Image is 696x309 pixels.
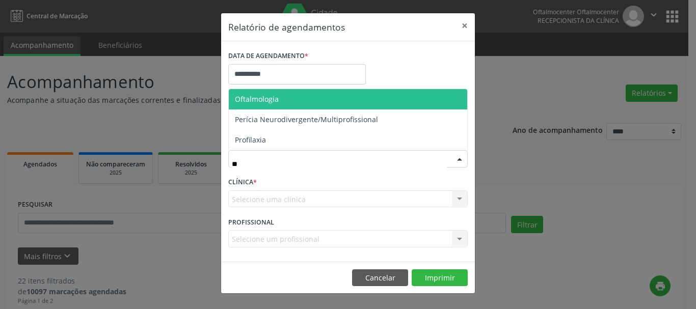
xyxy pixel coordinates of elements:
label: CLÍNICA [228,175,257,190]
h5: Relatório de agendamentos [228,20,345,34]
button: Imprimir [412,269,468,287]
label: PROFISSIONAL [228,214,274,230]
button: Close [454,13,475,38]
span: Profilaxia [235,135,266,145]
span: Perícia Neurodivergente/Multiprofissional [235,115,378,124]
button: Cancelar [352,269,408,287]
span: Oftalmologia [235,94,279,104]
label: DATA DE AGENDAMENTO [228,48,308,64]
